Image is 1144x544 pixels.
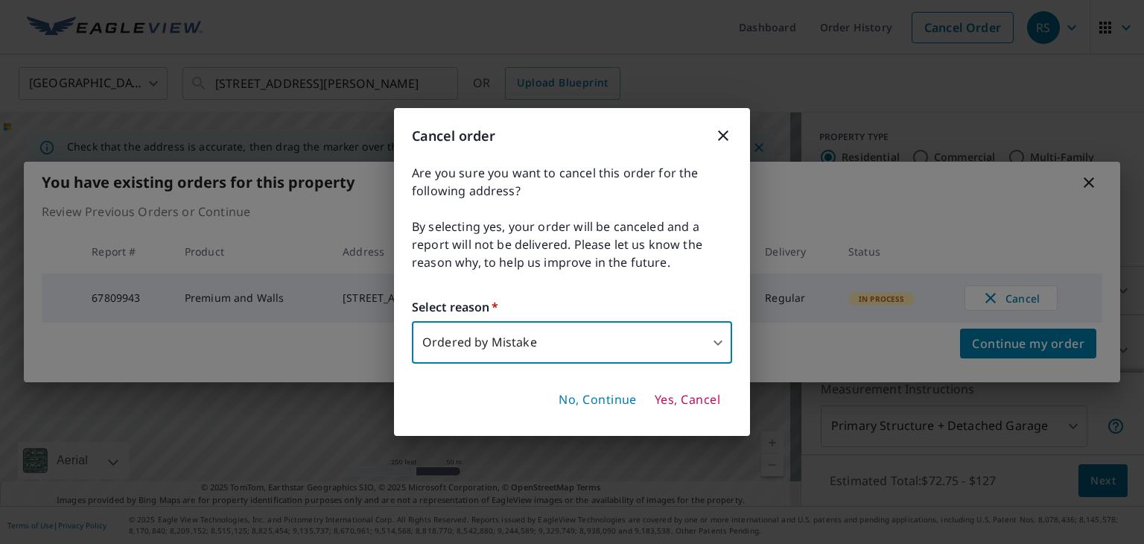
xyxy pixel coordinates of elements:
[553,388,643,413] button: No, Continue
[412,322,732,364] div: Ordered by Mistake
[412,126,732,146] h3: Cancel order
[412,298,732,316] label: Select reason
[655,392,720,408] span: Yes, Cancel
[649,388,726,413] button: Yes, Cancel
[412,218,732,271] span: By selecting yes, your order will be canceled and a report will not be delivered. Please let us k...
[559,392,637,408] span: No, Continue
[412,164,732,200] span: Are you sure you want to cancel this order for the following address?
